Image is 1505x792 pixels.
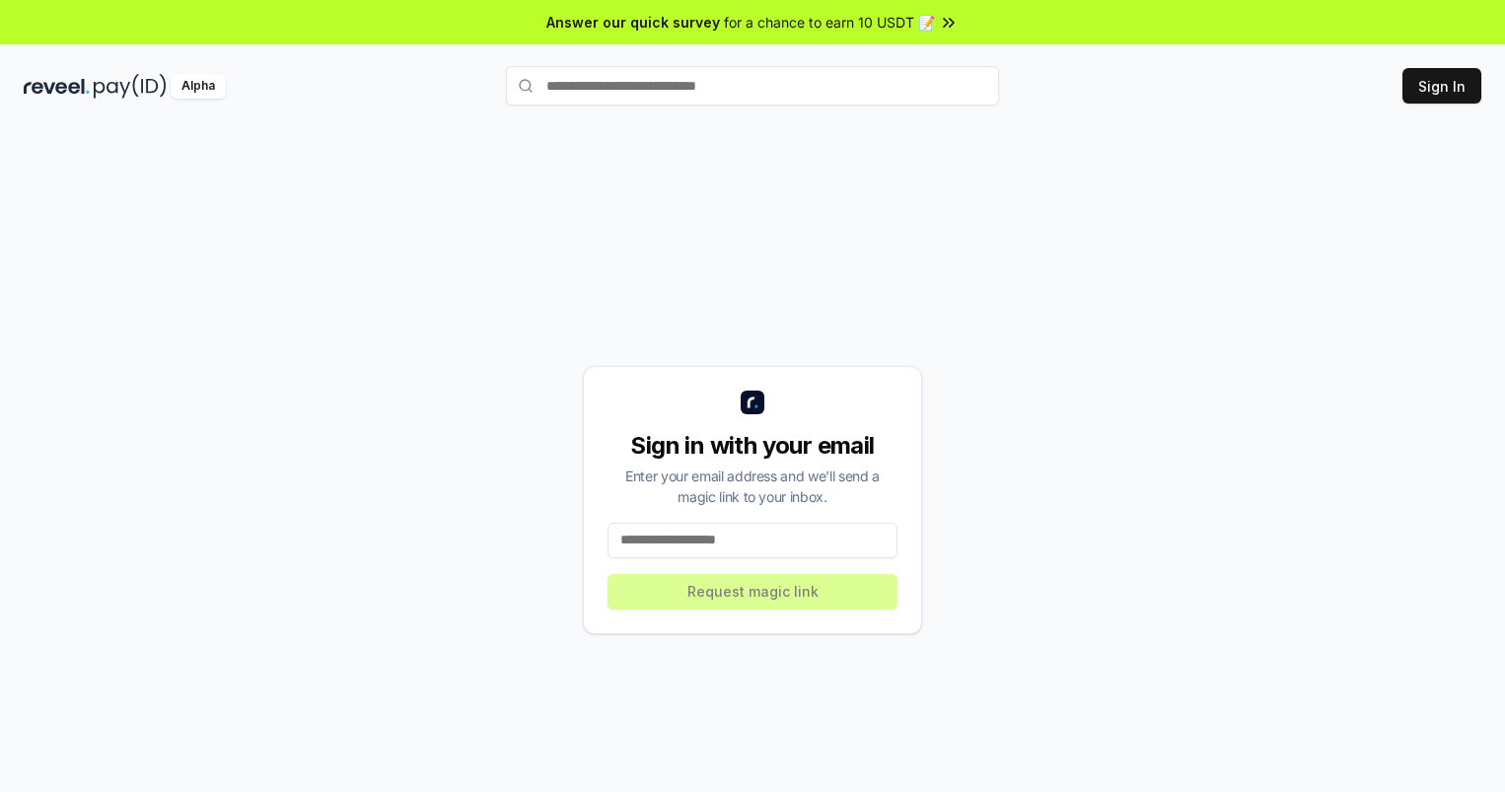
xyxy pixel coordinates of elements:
span: Answer our quick survey [546,12,720,33]
img: logo_small [741,391,764,414]
img: pay_id [94,74,167,99]
div: Sign in with your email [608,430,897,462]
div: Enter your email address and we’ll send a magic link to your inbox. [608,466,897,507]
div: Alpha [171,74,226,99]
button: Sign In [1402,68,1481,104]
img: reveel_dark [24,74,90,99]
span: for a chance to earn 10 USDT 📝 [724,12,935,33]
